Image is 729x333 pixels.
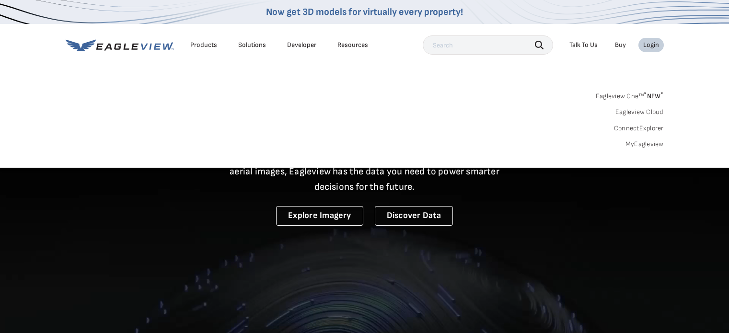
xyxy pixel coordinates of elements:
a: Eagleview One™*NEW* [596,89,664,100]
div: Products [190,41,217,49]
a: MyEagleview [625,140,664,149]
a: Eagleview Cloud [615,108,664,116]
div: Talk To Us [569,41,598,49]
div: Login [643,41,659,49]
a: ConnectExplorer [614,124,664,133]
a: Now get 3D models for virtually every property! [266,6,463,18]
div: Solutions [238,41,266,49]
p: A new era starts here. Built on more than 3.5 billion high-resolution aerial images, Eagleview ha... [218,149,511,195]
span: NEW [644,92,663,100]
a: Buy [615,41,626,49]
div: Resources [337,41,368,49]
input: Search [423,35,553,55]
a: Explore Imagery [276,206,363,226]
a: Developer [287,41,316,49]
a: Discover Data [375,206,453,226]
